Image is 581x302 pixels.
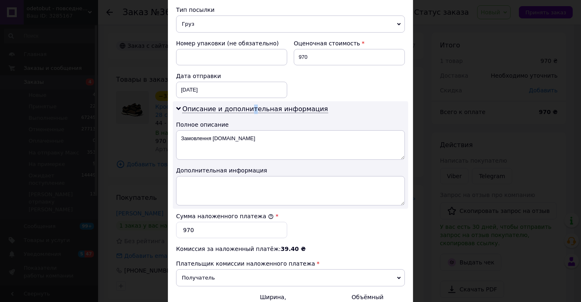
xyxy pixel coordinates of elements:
[281,246,306,252] span: 39.40 ₴
[176,16,405,33] span: Груз
[294,39,405,47] div: Оценочная стоимость
[176,72,287,80] div: Дата отправки
[176,269,405,286] span: Получатель
[176,245,405,253] div: Комиссия за наложенный платёж:
[176,39,287,47] div: Номер упаковки (не обязательно)
[176,130,405,160] textarea: Замовлення [DOMAIN_NAME]
[182,105,328,113] span: Описание и дополнительная информация
[176,166,405,174] div: Дополнительная информация
[176,213,274,219] label: Сумма наложенного платежа
[176,260,315,267] span: Плательщик комиссии наложенного платежа
[176,121,405,129] div: Полное описание
[176,7,215,13] span: Тип посылки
